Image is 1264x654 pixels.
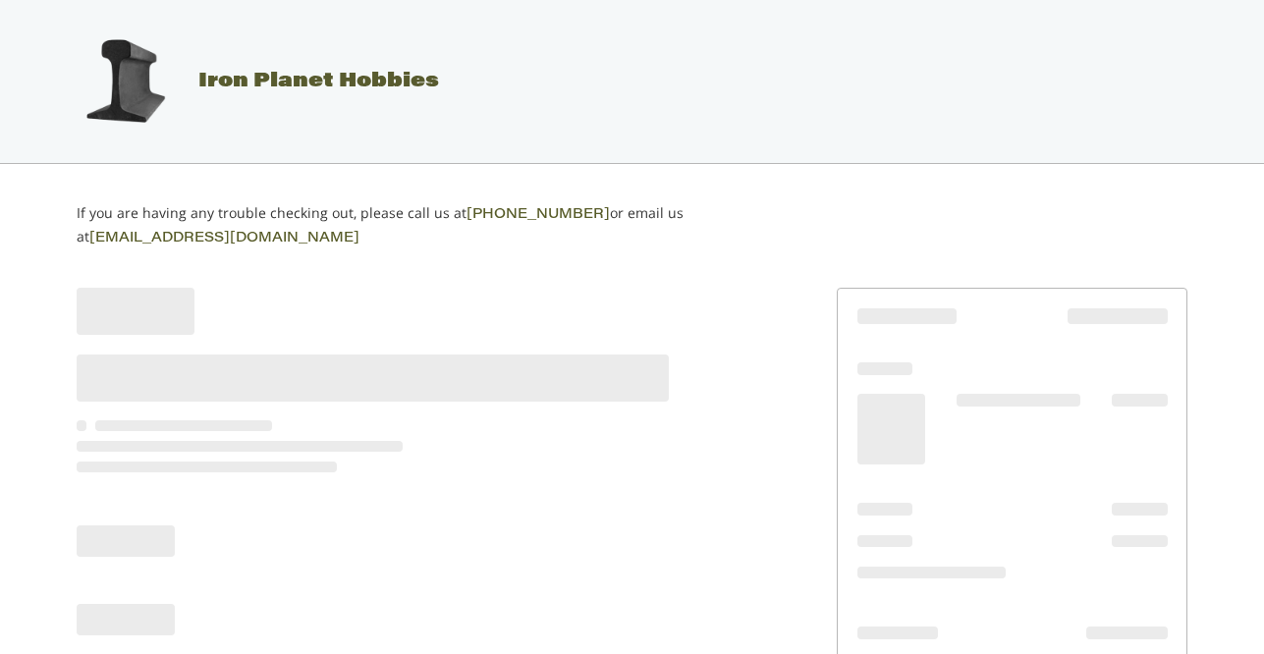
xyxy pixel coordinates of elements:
[56,72,439,91] a: Iron Planet Hobbies
[89,232,359,245] a: [EMAIL_ADDRESS][DOMAIN_NAME]
[77,202,745,249] p: If you are having any trouble checking out, please call us at or email us at
[198,72,439,91] span: Iron Planet Hobbies
[76,32,174,131] img: Iron Planet Hobbies
[467,208,610,222] a: [PHONE_NUMBER]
